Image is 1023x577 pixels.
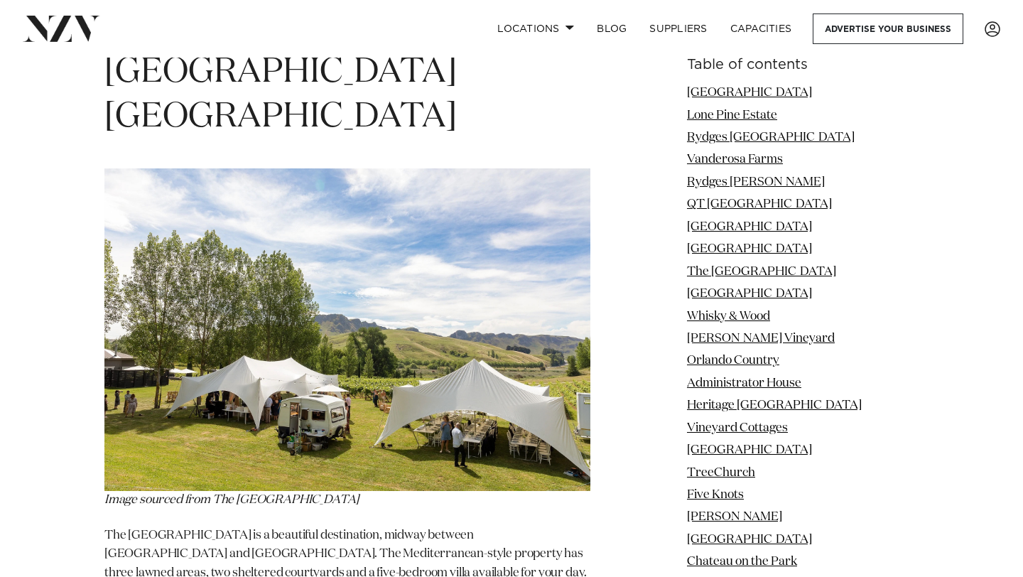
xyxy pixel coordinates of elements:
[104,494,359,506] em: Image sourced from The [GEOGRAPHIC_DATA]
[486,14,585,44] a: Locations
[585,14,638,44] a: BLOG
[687,288,812,300] a: [GEOGRAPHIC_DATA]
[687,131,855,144] a: Rydges [GEOGRAPHIC_DATA]
[687,444,812,456] a: [GEOGRAPHIC_DATA]
[687,511,782,523] a: [PERSON_NAME]
[687,310,770,322] a: Whisky & Wood
[687,333,835,345] a: [PERSON_NAME] Vineyard
[687,176,825,188] a: Rydges [PERSON_NAME]
[687,399,862,411] a: Heritage [GEOGRAPHIC_DATA]
[687,87,812,99] a: [GEOGRAPHIC_DATA]
[813,14,963,44] a: Advertise your business
[687,153,783,166] a: Vanderosa Farms
[104,50,590,140] h1: [GEOGRAPHIC_DATA] [GEOGRAPHIC_DATA]
[687,422,788,434] a: Vineyard Cottages
[687,534,812,546] a: [GEOGRAPHIC_DATA]
[687,198,832,210] a: QT [GEOGRAPHIC_DATA]
[23,16,100,41] img: nzv-logo.png
[687,243,812,255] a: [GEOGRAPHIC_DATA]
[687,556,797,568] a: Chateau on the Park
[719,14,803,44] a: Capacities
[687,355,779,367] a: Orlando Country
[687,377,801,389] a: Administrator House
[687,109,777,121] a: Lone Pine Estate
[687,466,755,478] a: TreeChurch
[687,266,836,278] a: The [GEOGRAPHIC_DATA]
[638,14,718,44] a: SUPPLIERS
[687,58,919,72] h6: Table of contents
[687,489,744,501] a: Five Knots
[687,221,812,233] a: [GEOGRAPHIC_DATA]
